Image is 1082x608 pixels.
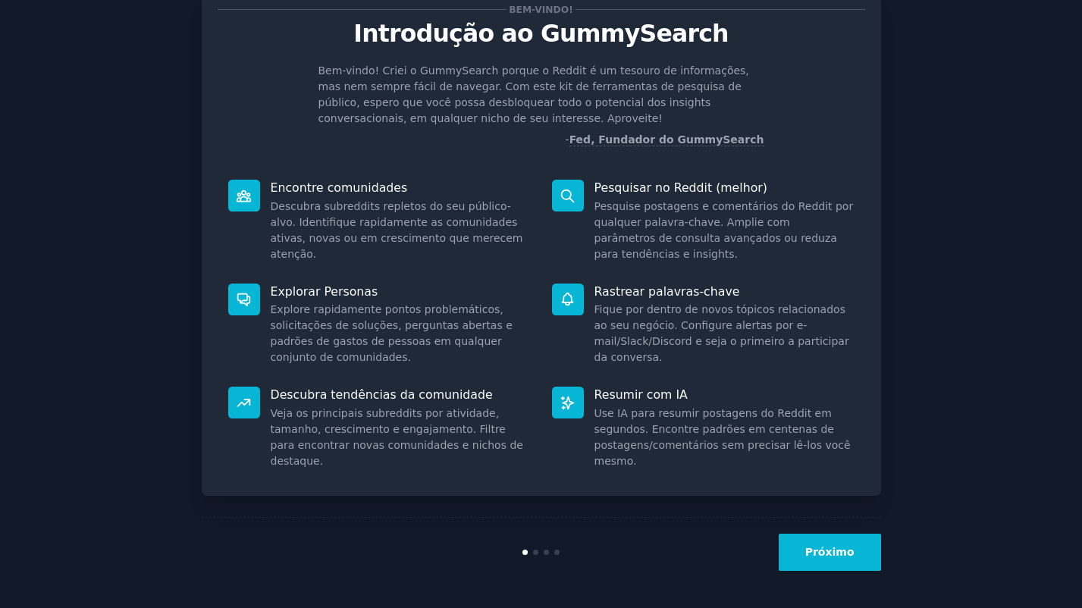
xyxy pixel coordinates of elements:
font: Resumir com IA [594,387,688,402]
font: Bem-vindo! [509,5,573,15]
font: Fique por dentro de novos tópicos relacionados ao seu negócio. Configure alertas por e-mail/Slack... [594,303,849,363]
font: Encontre comunidades [271,180,408,195]
font: Pesquise postagens e comentários do Reddit por qualquer palavra-chave. Amplie com parâmetros de c... [594,200,854,260]
font: Introdução ao GummySearch [353,20,728,47]
font: Descubra tendências da comunidade [271,387,493,402]
font: Use IA para resumir postagens do Reddit em segundos. Encontre padrões em centenas de postagens/co... [594,407,851,467]
font: Descubra subreddits repletos do seu público-alvo. Identifique rapidamente as comunidades ativas, ... [271,200,523,260]
font: - [566,133,569,146]
font: Pesquisar no Reddit (melhor) [594,180,767,195]
font: Rastrear palavras-chave [594,284,740,299]
a: Fed, Fundador do GummySearch [569,133,764,146]
font: Explore rapidamente pontos problemáticos, solicitações de soluções, perguntas abertas e padrões d... [271,303,513,363]
font: Explorar Personas [271,284,378,299]
font: Bem-vindo! Criei o GummySearch porque o Reddit é um tesouro de informações, mas nem sempre fácil ... [318,64,749,124]
font: Próximo [805,546,855,558]
button: Próximo [779,534,881,571]
font: Veja os principais subreddits por atividade, tamanho, crescimento e engajamento. Filtre para enco... [271,407,523,467]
